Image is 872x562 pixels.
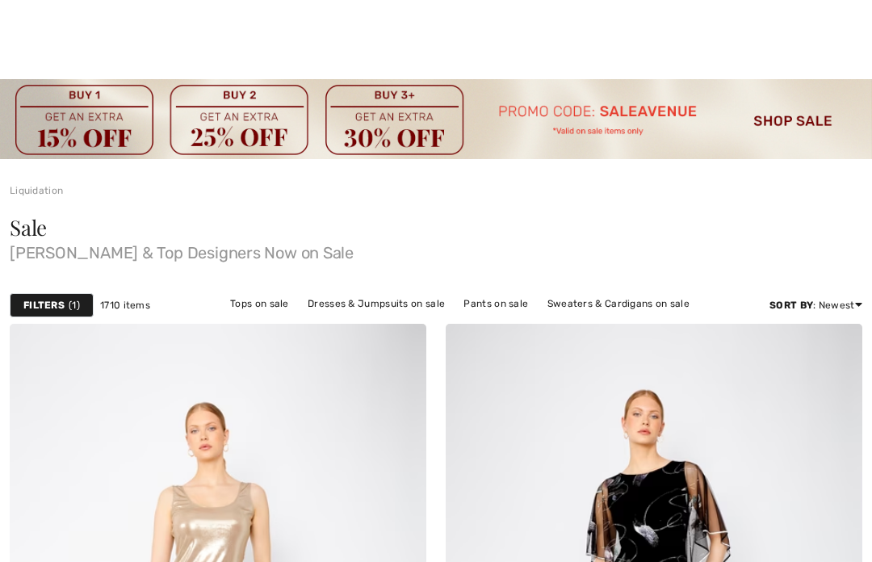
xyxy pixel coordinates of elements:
[520,314,624,335] a: Outerwear on sale
[296,314,435,335] a: Jackets & Blazers on sale
[769,300,813,311] strong: Sort By
[69,298,80,312] span: 1
[539,293,698,314] a: Sweaters & Cardigans on sale
[10,238,862,261] span: [PERSON_NAME] & Top Designers Now on Sale
[100,298,150,312] span: 1710 items
[769,298,862,312] div: : Newest
[300,293,453,314] a: Dresses & Jumpsuits on sale
[10,185,63,196] a: Liquidation
[438,314,518,335] a: Skirts on sale
[222,293,297,314] a: Tops on sale
[10,213,47,241] span: Sale
[455,293,536,314] a: Pants on sale
[23,298,65,312] strong: Filters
